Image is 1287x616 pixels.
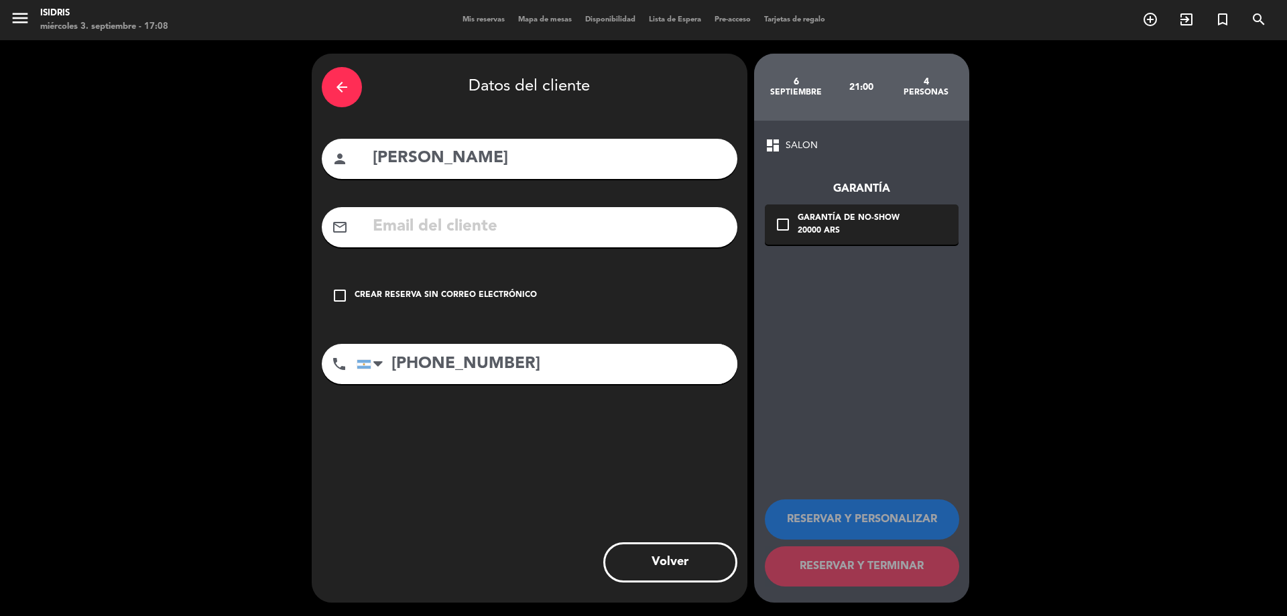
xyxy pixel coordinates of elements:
i: turned_in_not [1215,11,1231,27]
span: Disponibilidad [578,16,642,23]
button: Volver [603,542,737,582]
div: Crear reserva sin correo electrónico [355,289,537,302]
input: Número de teléfono... [357,344,737,384]
div: septiembre [764,87,829,98]
div: miércoles 3. septiembre - 17:08 [40,20,168,34]
span: Mapa de mesas [511,16,578,23]
i: person [332,151,348,167]
div: personas [894,87,959,98]
i: exit_to_app [1178,11,1194,27]
i: phone [331,356,347,372]
div: 6 [764,76,829,87]
i: mail_outline [332,219,348,235]
div: isidris [40,7,168,20]
input: Nombre del cliente [371,145,727,172]
span: Lista de Espera [642,16,708,23]
button: RESERVAR Y TERMINAR [765,546,959,587]
div: 4 [894,76,959,87]
i: menu [10,8,30,28]
div: 21:00 [829,64,894,111]
div: Garantía de no-show [798,212,900,225]
input: Email del cliente [371,213,727,241]
i: add_circle_outline [1142,11,1158,27]
span: Pre-acceso [708,16,757,23]
i: check_box_outline_blank [332,288,348,304]
span: dashboard [765,137,781,153]
i: search [1251,11,1267,27]
span: Mis reservas [456,16,511,23]
div: 20000 ARS [798,225,900,238]
button: RESERVAR Y PERSONALIZAR [765,499,959,540]
span: Tarjetas de regalo [757,16,832,23]
i: arrow_back [334,79,350,95]
button: menu [10,8,30,33]
div: Datos del cliente [322,64,737,111]
div: Argentina: +54 [357,345,388,383]
div: Garantía [765,180,959,198]
span: SALON [786,138,818,153]
i: check_box_outline_blank [775,217,791,233]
